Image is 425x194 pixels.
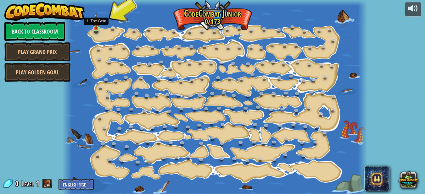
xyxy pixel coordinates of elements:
[405,2,421,17] button: Adjust volume
[15,179,20,189] span: 0
[36,179,39,189] span: 1
[92,13,100,29] img: level-banner-started.png
[4,63,70,82] a: Play Golden Goal
[21,179,34,189] span: Level
[4,2,85,21] img: CodeCombat - Learn how to code by playing a game
[4,22,65,41] a: Back to Classroom
[4,42,70,61] a: Play Grand Prix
